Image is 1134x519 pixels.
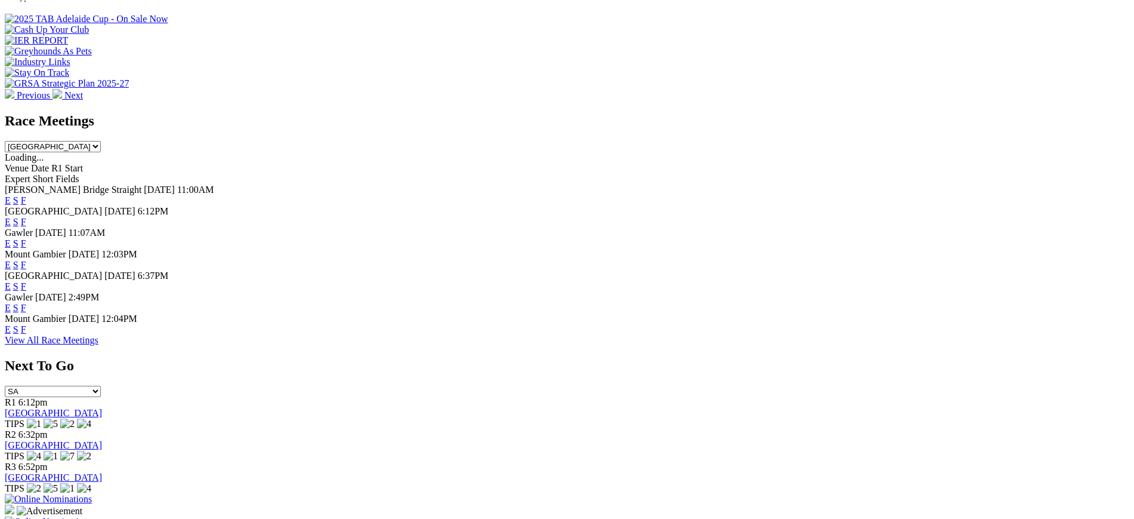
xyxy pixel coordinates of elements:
img: 4 [77,483,91,494]
img: Stay On Track [5,67,69,78]
span: TIPS [5,483,24,493]
span: R3 [5,462,16,472]
a: View All Race Meetings [5,335,98,345]
img: 1 [27,419,41,429]
img: 1 [60,483,75,494]
span: 6:52pm [18,462,48,472]
img: IER REPORT [5,35,68,46]
span: Fields [55,174,79,184]
a: F [21,195,26,205]
span: 6:37PM [138,271,169,281]
img: 5 [44,419,58,429]
a: F [21,324,26,334]
a: F [21,238,26,248]
a: E [5,217,11,227]
img: Advertisement [17,506,82,517]
span: Loading... [5,152,44,162]
a: S [13,260,18,270]
span: R1 Start [51,163,83,173]
a: S [13,217,18,227]
a: F [21,217,26,227]
a: F [21,303,26,313]
span: Gawler [5,228,33,238]
img: 7 [60,451,75,462]
img: 4 [77,419,91,429]
img: Cash Up Your Club [5,24,89,35]
img: 1 [44,451,58,462]
span: [DATE] [104,271,135,281]
img: 2 [27,483,41,494]
img: 4 [27,451,41,462]
img: Greyhounds As Pets [5,46,92,57]
a: E [5,324,11,334]
img: 2 [77,451,91,462]
span: 6:12pm [18,397,48,407]
h2: Race Meetings [5,113,1129,129]
a: F [21,260,26,270]
a: [GEOGRAPHIC_DATA] [5,440,102,450]
span: 6:12PM [138,206,169,216]
span: Expert [5,174,30,184]
a: S [13,195,18,205]
span: 11:00AM [177,185,214,195]
a: F [21,281,26,291]
a: S [13,303,18,313]
span: [DATE] [35,228,66,238]
a: Next [52,90,83,100]
span: Mount Gambier [5,249,66,259]
a: S [13,281,18,291]
span: [PERSON_NAME] Bridge Straight [5,185,141,195]
span: R2 [5,429,16,440]
span: Previous [17,90,50,100]
img: Industry Links [5,57,70,67]
span: TIPS [5,451,24,461]
span: [DATE] [104,206,135,216]
span: 12:03PM [101,249,137,259]
span: Date [31,163,49,173]
img: 2025 TAB Adelaide Cup - On Sale Now [5,14,168,24]
a: Previous [5,90,52,100]
img: chevron-right-pager-white.svg [52,89,62,99]
span: 12:04PM [101,314,137,324]
h2: Next To Go [5,358,1129,374]
a: [GEOGRAPHIC_DATA] [5,408,102,418]
a: S [13,238,18,248]
span: [DATE] [35,292,66,302]
img: GRSA Strategic Plan 2025-27 [5,78,129,89]
a: [GEOGRAPHIC_DATA] [5,472,102,483]
a: E [5,238,11,248]
span: Gawler [5,292,33,302]
img: Online Nominations [5,494,92,505]
span: [DATE] [69,249,100,259]
span: [DATE] [69,314,100,324]
a: S [13,324,18,334]
span: Venue [5,163,29,173]
span: Mount Gambier [5,314,66,324]
span: [GEOGRAPHIC_DATA] [5,206,102,216]
span: [DATE] [144,185,175,195]
span: Next [64,90,83,100]
span: R1 [5,397,16,407]
span: Short [33,174,54,184]
img: 15187_Greyhounds_GreysPlayCentral_Resize_SA_WebsiteBanner_300x115_2025.jpg [5,505,14,514]
a: E [5,303,11,313]
span: [GEOGRAPHIC_DATA] [5,271,102,281]
a: E [5,195,11,205]
span: 6:32pm [18,429,48,440]
img: 5 [44,483,58,494]
span: TIPS [5,419,24,429]
span: 2:49PM [69,292,100,302]
span: 11:07AM [69,228,106,238]
a: E [5,260,11,270]
img: 2 [60,419,75,429]
img: chevron-left-pager-white.svg [5,89,14,99]
a: E [5,281,11,291]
